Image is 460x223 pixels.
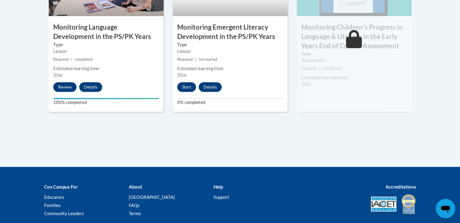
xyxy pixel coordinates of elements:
[53,57,69,62] span: Required
[401,193,416,215] img: IDA® Accredited
[195,57,196,62] span: |
[53,73,62,78] span: 35m
[386,184,416,189] b: Accreditations
[129,202,139,208] a: FAQs
[177,82,196,92] button: Start
[44,202,61,208] a: Families
[297,23,412,50] h3: Monitoring Childrenʹs Progress in Language & Literacy in the Early Years End of Course Assessment
[44,184,78,189] b: Cox Campus For
[79,82,102,92] button: Details
[177,99,283,106] label: 0% completed
[75,57,93,62] span: completed
[129,194,175,200] a: [GEOGRAPHIC_DATA]
[301,57,407,64] div: Assessment
[177,57,193,62] span: Required
[44,211,84,216] a: Community Leaders
[301,82,310,87] span: 20m
[53,99,159,106] label: 100% completed
[177,65,283,72] div: Estimated learning time:
[177,73,186,78] span: 35m
[53,41,159,48] label: Type
[177,48,283,55] div: Lesson
[213,184,223,189] b: Help
[44,194,64,200] a: Educators
[129,184,142,189] b: About
[199,57,217,62] span: not started
[53,98,159,99] div: Your progress
[173,23,288,41] h3: Monitoring Emergent Literacy Development in the PS/PK Years
[301,74,407,81] div: Estimated learning time:
[371,196,396,212] img: Accredited IACET® Provider
[199,82,222,92] button: Details
[53,48,159,55] div: Lesson
[49,23,164,41] h3: Monitoring Language Development in the PS/PK Years
[129,211,141,216] a: Terms
[53,82,77,92] button: Review
[323,66,341,71] span: not started
[301,50,407,57] label: Type
[213,194,229,200] a: Support
[436,199,455,218] iframe: Button to launch messaging window
[319,66,320,71] span: |
[177,41,283,48] label: Type
[53,65,159,72] div: Estimated learning time:
[301,66,317,71] span: Required
[71,57,72,62] span: |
